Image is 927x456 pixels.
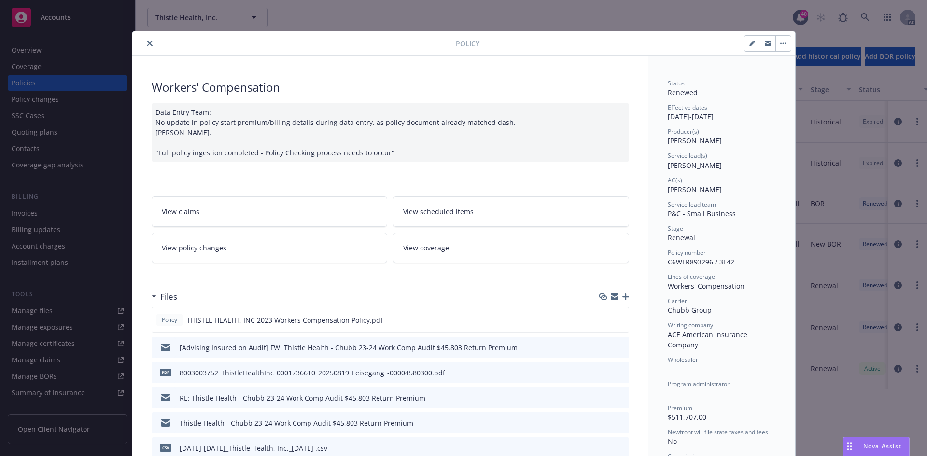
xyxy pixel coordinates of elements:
[668,404,692,412] span: Premium
[160,316,179,324] span: Policy
[601,343,609,353] button: download file
[393,233,629,263] a: View coverage
[601,393,609,403] button: download file
[668,297,687,305] span: Carrier
[668,413,706,422] span: $511,707.00
[152,79,629,96] div: Workers' Compensation
[668,321,713,329] span: Writing company
[403,207,474,217] span: View scheduled items
[152,103,629,162] div: Data Entry Team: No update in policy start premium/billing details during data entry. as policy d...
[160,290,177,303] h3: Files
[668,127,699,136] span: Producer(s)
[668,437,677,446] span: No
[180,443,327,453] div: [DATE]-[DATE]_Thistle Health, Inc._[DATE] .csv
[152,196,388,227] a: View claims
[162,207,199,217] span: View claims
[403,243,449,253] span: View coverage
[393,196,629,227] a: View scheduled items
[160,369,171,376] span: pdf
[617,443,625,453] button: preview file
[180,393,425,403] div: RE: Thistle Health - Chubb 23-24 Work Comp Audit $45,803 Return Premium
[601,443,609,453] button: download file
[668,152,707,160] span: Service lead(s)
[668,249,706,257] span: Policy number
[180,418,413,428] div: Thistle Health - Chubb 23-24 Work Comp Audit $45,803 Return Premium
[152,233,388,263] a: View policy changes
[863,442,901,450] span: Nova Assist
[617,418,625,428] button: preview file
[668,161,722,170] span: [PERSON_NAME]
[668,209,736,218] span: P&C - Small Business
[843,437,856,456] div: Drag to move
[668,103,776,122] div: [DATE] - [DATE]
[668,257,734,266] span: C6WLR893296 / 3L42
[668,364,670,373] span: -
[668,185,722,194] span: [PERSON_NAME]
[601,315,608,325] button: download file
[160,444,171,451] span: csv
[668,330,749,349] span: ACE American Insurance Company
[668,224,683,233] span: Stage
[162,243,226,253] span: View policy changes
[668,428,768,436] span: Newfront will file state taxes and fees
[601,418,609,428] button: download file
[668,380,730,388] span: Program administrator
[668,233,695,242] span: Renewal
[668,388,670,398] span: -
[668,273,715,281] span: Lines of coverage
[456,39,479,49] span: Policy
[617,393,625,403] button: preview file
[144,38,155,49] button: close
[668,88,698,97] span: Renewed
[668,176,682,184] span: AC(s)
[617,368,625,378] button: preview file
[668,103,707,111] span: Effective dates
[180,343,518,353] div: [Advising Insured on Audit] FW: Thistle Health - Chubb 23-24 Work Comp Audit $45,803 Return Premium
[187,315,383,325] span: THISTLE HEALTH, INC 2023 Workers Compensation Policy.pdf
[180,368,445,378] div: 8003003752_ThistleHealthInc_0001736610_20250819_Leisegang_-00004580300.pdf
[668,305,712,315] span: Chubb Group
[668,136,722,145] span: [PERSON_NAME]
[668,79,685,87] span: Status
[668,356,698,364] span: Wholesaler
[668,281,744,290] span: Workers' Compensation
[668,200,716,208] span: Service lead team
[843,437,910,456] button: Nova Assist
[152,290,177,303] div: Files
[601,368,609,378] button: download file
[616,315,625,325] button: preview file
[617,343,625,353] button: preview file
